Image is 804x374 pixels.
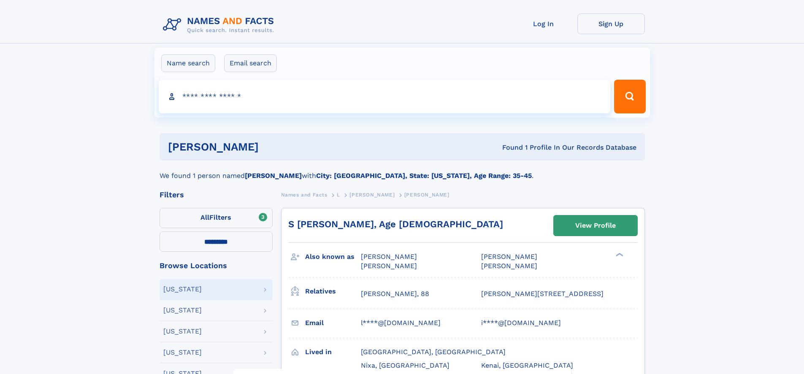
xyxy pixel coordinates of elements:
[481,289,604,299] a: [PERSON_NAME][STREET_ADDRESS]
[614,80,645,113] button: Search Button
[361,289,429,299] a: [PERSON_NAME], 88
[575,216,616,235] div: View Profile
[349,189,395,200] a: [PERSON_NAME]
[288,219,503,229] a: S [PERSON_NAME], Age [DEMOGRAPHIC_DATA]
[224,54,277,72] label: Email search
[160,13,281,36] img: Logo Names and Facts
[361,361,449,369] span: Nixa, [GEOGRAPHIC_DATA]
[163,286,202,293] div: [US_STATE]
[160,161,645,181] div: We found 1 person named with .
[160,191,273,199] div: Filters
[337,189,340,200] a: L
[316,172,532,180] b: City: [GEOGRAPHIC_DATA], State: [US_STATE], Age Range: 35-45
[614,252,624,258] div: ❯
[305,250,361,264] h3: Also known as
[361,262,417,270] span: [PERSON_NAME]
[577,13,645,34] a: Sign Up
[163,328,202,335] div: [US_STATE]
[163,349,202,356] div: [US_STATE]
[159,80,611,113] input: search input
[200,213,209,221] span: All
[380,143,636,152] div: Found 1 Profile In Our Records Database
[349,192,395,198] span: [PERSON_NAME]
[404,192,449,198] span: [PERSON_NAME]
[510,13,577,34] a: Log In
[481,253,537,261] span: [PERSON_NAME]
[160,208,273,228] label: Filters
[305,284,361,299] h3: Relatives
[337,192,340,198] span: L
[161,54,215,72] label: Name search
[305,316,361,330] h3: Email
[481,361,573,369] span: Kenai, [GEOGRAPHIC_DATA]
[361,253,417,261] span: [PERSON_NAME]
[554,215,637,236] a: View Profile
[481,262,537,270] span: [PERSON_NAME]
[168,142,381,152] h1: [PERSON_NAME]
[245,172,302,180] b: [PERSON_NAME]
[361,348,506,356] span: [GEOGRAPHIC_DATA], [GEOGRAPHIC_DATA]
[160,262,273,269] div: Browse Locations
[163,307,202,314] div: [US_STATE]
[305,345,361,359] h3: Lived in
[281,189,328,200] a: Names and Facts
